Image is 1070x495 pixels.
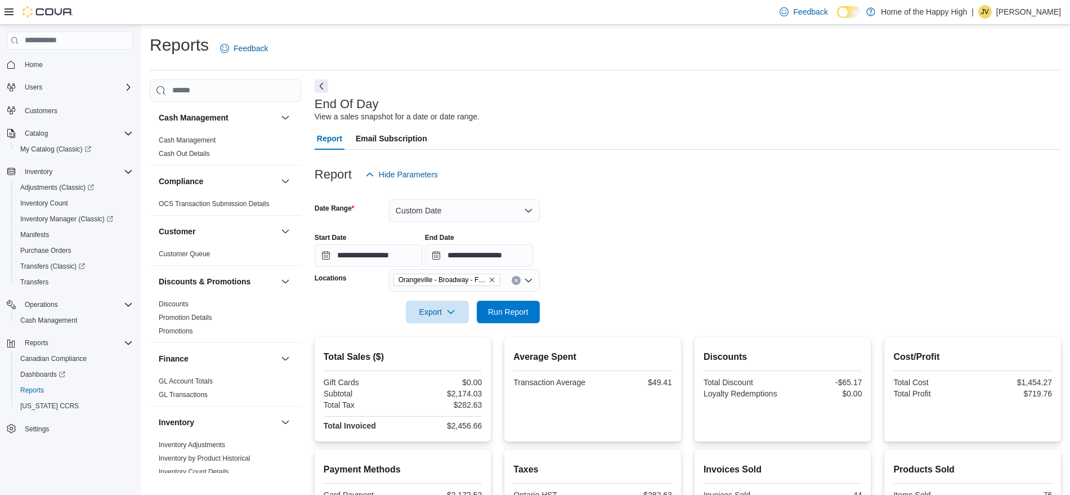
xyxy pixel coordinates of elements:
span: Inventory [20,165,133,179]
a: Purchase Orders [16,244,76,257]
label: Date Range [315,204,355,213]
span: Hide Parameters [379,169,438,180]
div: -$65.17 [785,378,862,387]
span: Home [25,60,43,69]
a: Inventory Manager (Classic) [11,211,137,227]
span: Dashboards [16,368,133,381]
a: OCS Transaction Submission Details [159,200,270,208]
h3: Finance [159,353,189,364]
span: Catalog [20,127,133,140]
span: [US_STATE] CCRS [20,402,79,411]
button: [US_STATE] CCRS [11,398,137,414]
span: Customers [25,106,57,115]
input: Press the down key to open a popover containing a calendar. [425,244,533,267]
div: Total Profit [893,389,970,398]
a: Cash Management [16,314,82,327]
button: Users [20,81,47,94]
h3: Report [315,168,352,181]
a: Inventory Adjustments [159,441,225,449]
button: Customer [279,225,292,238]
span: Catalog [25,129,48,138]
nav: Complex example [7,52,133,466]
h3: Discounts & Promotions [159,276,250,287]
span: Orangeville - Broadway - Fire & Flower [393,274,500,286]
input: Dark Mode [837,6,861,18]
span: Adjustments (Classic) [20,183,94,192]
label: End Date [425,233,454,242]
div: $49.41 [595,378,672,387]
p: Home of the Happy High [881,5,967,19]
h3: Cash Management [159,112,229,123]
div: Customer [150,247,301,265]
span: Promotion Details [159,313,212,322]
button: Manifests [11,227,137,243]
span: Inventory Manager (Classic) [20,215,113,224]
strong: Total Invoiced [324,421,376,430]
a: Cash Out Details [159,150,210,158]
a: Adjustments (Classic) [11,180,137,195]
span: Home [20,57,133,72]
button: Cash Management [11,313,137,328]
label: Locations [315,274,347,283]
span: Transfers [20,278,48,287]
span: Inventory Count Details [159,467,229,476]
span: Settings [25,425,49,434]
span: Cash Management [16,314,133,327]
span: Dark Mode [837,18,838,19]
div: Total Tax [324,400,401,409]
button: Reports [20,336,53,350]
div: $0.00 [785,389,862,398]
span: Promotions [159,327,193,336]
div: $0.00 [405,378,482,387]
button: Finance [279,352,292,365]
h3: Compliance [159,176,203,187]
span: Report [317,127,342,150]
h3: Inventory [159,417,194,428]
a: Promotion Details [159,314,212,322]
button: Hide Parameters [361,163,442,186]
button: Customer [159,226,276,237]
span: Canadian Compliance [16,352,133,365]
span: Reports [16,383,133,397]
h2: Taxes [513,463,672,476]
a: Cash Management [159,136,216,144]
button: Finance [159,353,276,364]
a: Manifests [16,228,53,242]
div: $719.76 [975,389,1052,398]
button: Purchase Orders [11,243,137,258]
span: Cash Management [159,136,216,145]
span: GL Transactions [159,390,208,399]
span: Inventory [25,167,52,176]
div: Total Discount [704,378,781,387]
span: Inventory Adjustments [159,440,225,449]
span: Manifests [20,230,49,239]
h2: Discounts [704,350,862,364]
button: Reports [2,335,137,351]
h2: Total Sales ($) [324,350,482,364]
a: Transfers (Classic) [16,260,89,273]
button: Cash Management [279,111,292,124]
button: Clear input [512,276,521,285]
p: | [971,5,974,19]
a: Dashboards [16,368,70,381]
span: Reports [25,338,48,347]
span: Feedback [793,6,827,17]
a: Inventory Count Details [159,468,229,476]
a: Discounts [159,300,189,308]
button: Next [315,79,328,93]
a: Dashboards [11,367,137,382]
a: My Catalog (Classic) [11,141,137,157]
button: Canadian Compliance [11,351,137,367]
span: Transfers (Classic) [16,260,133,273]
span: My Catalog (Classic) [16,142,133,156]
a: Customers [20,104,62,118]
h3: End Of Day [315,97,379,111]
span: Transfers (Classic) [20,262,85,271]
div: $282.63 [405,400,482,409]
div: $2,174.03 [405,389,482,398]
span: Inventory by Product Historical [159,454,250,463]
h2: Products Sold [893,463,1052,476]
button: Inventory [279,416,292,429]
button: Catalog [2,126,137,141]
a: My Catalog (Classic) [16,142,96,156]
